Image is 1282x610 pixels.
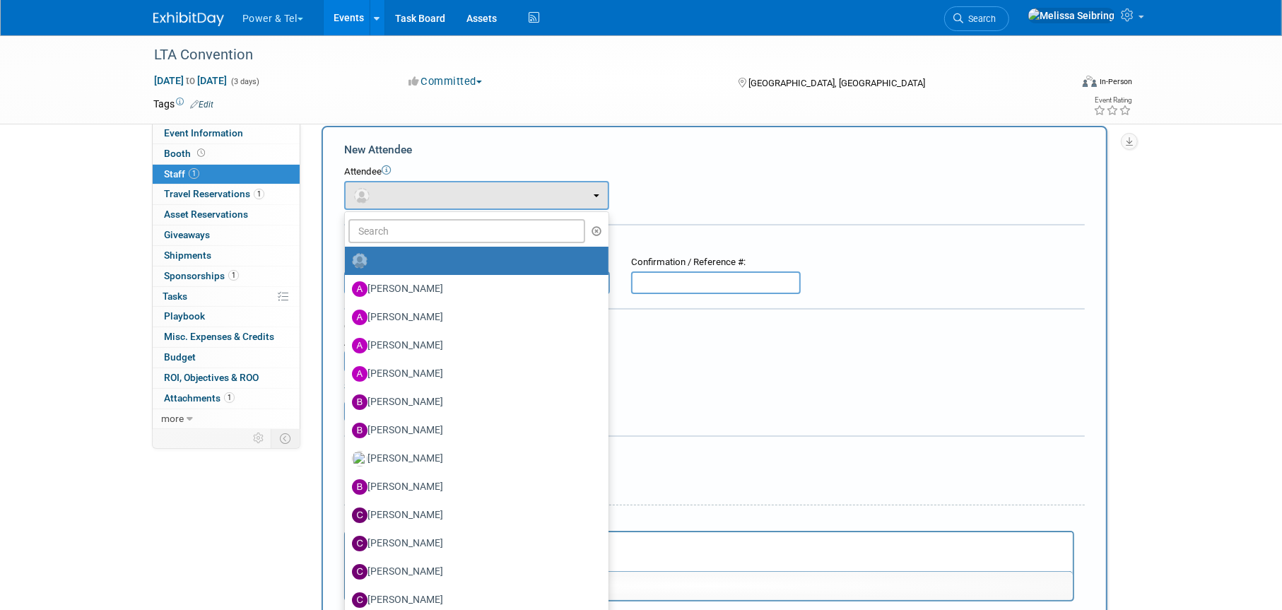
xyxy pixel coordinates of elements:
div: Cost: [344,320,1085,334]
a: Event Information [153,124,300,143]
img: B.jpg [352,423,367,438]
span: Staff [164,168,199,180]
label: [PERSON_NAME] [352,561,594,583]
a: Sponsorships1 [153,266,300,286]
iframe: Rich Text Area [346,532,1073,571]
label: [PERSON_NAME] [352,476,594,498]
a: Tasks [153,287,300,307]
img: C.jpg [352,564,367,580]
button: Committed [404,74,488,89]
span: 1 [228,270,239,281]
span: Asset Reservations [164,209,248,220]
a: Travel Reservations1 [153,184,300,204]
a: Search [944,6,1009,31]
div: New Attendee [344,142,1085,158]
span: 1 [254,189,264,199]
div: Notes [344,515,1074,529]
img: Format-Inperson.png [1083,76,1097,87]
div: Registration / Ticket Info (optional) [344,235,1085,249]
img: A.jpg [352,310,367,325]
img: C.jpg [352,508,367,523]
label: [PERSON_NAME] [352,532,594,555]
span: 1 [189,168,199,179]
a: Edit [190,100,213,110]
div: Confirmation / Reference #: [631,256,801,269]
a: Giveaways [153,225,300,245]
td: Toggle Event Tabs [271,429,300,447]
span: [DATE] [DATE] [153,74,228,87]
img: A.jpg [352,281,367,297]
img: Unassigned-User-Icon.png [352,253,367,269]
span: Giveaways [164,229,210,240]
label: [PERSON_NAME] [352,391,594,413]
label: [PERSON_NAME] [352,504,594,527]
span: Sponsorships [164,270,239,281]
span: Travel Reservations [164,188,264,199]
span: Budget [164,351,196,363]
a: Booth [153,144,300,164]
span: Attachments [164,392,235,404]
span: 1 [224,392,235,403]
div: Misc. Attachments & Notes [344,446,1085,460]
span: Event Information [164,127,243,139]
a: Asset Reservations [153,205,300,225]
a: more [153,409,300,429]
img: Melissa Seibring [1028,8,1115,23]
div: Event Format [987,74,1132,95]
a: Budget [153,348,300,368]
span: Misc. Expenses & Credits [164,331,274,342]
img: C.jpg [352,536,367,551]
td: Tags [153,97,213,111]
div: LTA Convention [149,42,1049,68]
span: Shipments [164,250,211,261]
img: A.jpg [352,366,367,382]
a: Misc. Expenses & Credits [153,327,300,347]
label: [PERSON_NAME] [352,334,594,357]
img: ExhibitDay [153,12,224,26]
img: A.jpg [352,338,367,353]
span: to [184,75,197,86]
span: ROI, Objectives & ROO [164,372,259,383]
label: [PERSON_NAME] [352,447,594,470]
span: Search [963,13,996,24]
a: Playbook [153,307,300,327]
label: [PERSON_NAME] [352,306,594,329]
td: Personalize Event Tab Strip [247,429,271,447]
span: (3 days) [230,77,259,86]
div: In-Person [1099,76,1132,87]
label: [PERSON_NAME] [352,278,594,300]
a: Attachments1 [153,389,300,409]
img: B.jpg [352,479,367,495]
a: ROI, Objectives & ROO [153,368,300,388]
label: [PERSON_NAME] [352,363,594,385]
label: [PERSON_NAME] [352,419,594,442]
a: Staff1 [153,165,300,184]
span: more [161,413,184,424]
img: B.jpg [352,394,367,410]
span: Booth [164,148,208,159]
span: [GEOGRAPHIC_DATA], [GEOGRAPHIC_DATA] [748,78,925,88]
input: Search [348,219,585,243]
div: Attendee [344,165,1085,179]
a: Shipments [153,246,300,266]
span: Playbook [164,310,205,322]
span: Tasks [163,291,187,302]
span: Booth not reserved yet [194,148,208,158]
img: C.jpg [352,592,367,608]
div: Event Rating [1093,97,1131,104]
